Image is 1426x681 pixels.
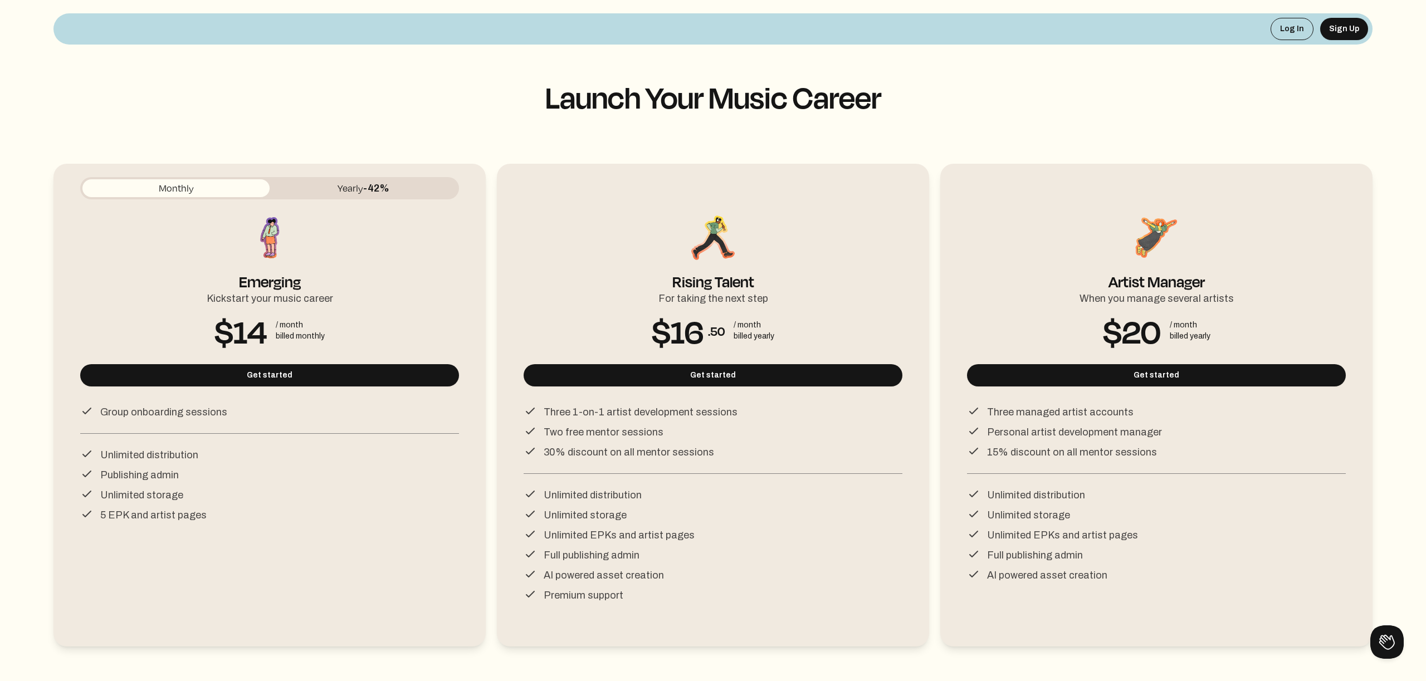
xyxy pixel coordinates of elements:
[987,507,1070,523] p: Unlimited storage
[544,587,623,603] p: Premium support
[363,183,389,194] span: -42%
[100,487,183,503] p: Unlimited storage
[987,567,1107,583] p: AI powered asset creation
[688,213,738,263] img: Rising Talent
[100,447,198,463] p: Unlimited distribution
[967,364,1346,386] button: Get started
[1080,286,1234,306] div: When you manage several artists
[1131,213,1181,263] img: Artist Manager
[214,322,267,340] span: $14
[544,527,695,543] p: Unlimited EPKs and artist pages
[1170,331,1210,342] div: billed yearly
[734,320,774,331] div: / month
[100,404,227,420] p: Group onboarding sessions
[987,547,1083,563] p: Full publishing admin
[276,331,325,342] div: billed monthly
[544,424,663,440] p: Two free mentor sessions
[100,467,179,483] p: Publishing admin
[987,444,1157,460] p: 15% discount on all mentor sessions
[544,547,639,563] p: Full publishing admin
[544,567,664,583] p: AI powered asset creation
[987,527,1138,543] p: Unlimited EPKs and artist pages
[270,179,457,197] button: Yearly-42%
[987,404,1134,420] p: Three managed artist accounts
[734,331,774,342] div: billed yearly
[1108,263,1205,286] div: Artist Manager
[1271,18,1313,40] button: Log In
[672,263,754,286] div: Rising Talent
[524,364,902,386] button: Get started
[82,179,270,197] button: Monthly
[100,507,207,523] p: 5 EPK and artist pages
[1320,18,1368,40] button: Sign Up
[1170,320,1210,331] div: / month
[987,487,1085,503] p: Unlimited distribution
[207,286,333,306] div: Kickstart your music career
[987,424,1162,440] p: Personal artist development manager
[1103,322,1161,340] span: $20
[708,322,725,340] span: .50
[245,213,295,263] img: Emerging
[53,80,1373,114] h1: Launch Your Music Career
[544,404,738,420] p: Three 1-on-1 artist development sessions
[544,444,714,460] p: 30% discount on all mentor sessions
[239,263,301,286] div: Emerging
[544,507,627,523] p: Unlimited storage
[544,487,642,503] p: Unlimited distribution
[276,320,325,331] div: / month
[652,322,704,340] span: $16
[658,286,768,306] div: For taking the next step
[1370,625,1404,659] iframe: Toggle Customer Support
[80,364,459,386] button: Get started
